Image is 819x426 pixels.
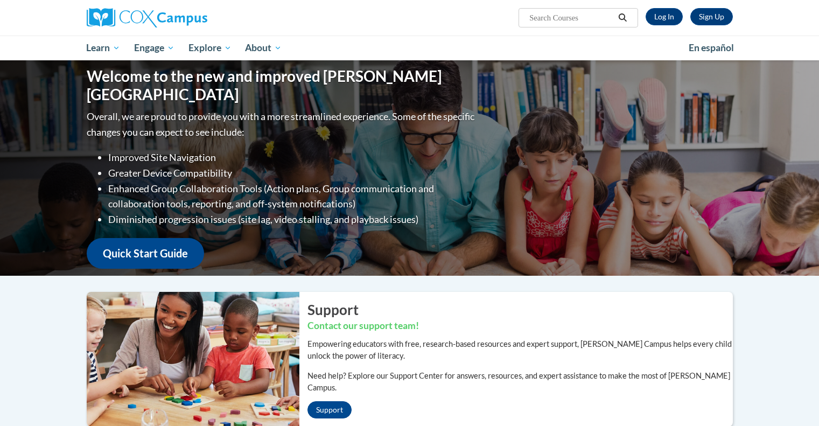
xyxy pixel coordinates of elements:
[87,8,291,27] a: Cox Campus
[80,36,128,60] a: Learn
[188,41,232,54] span: Explore
[181,36,239,60] a: Explore
[307,370,733,394] p: Need help? Explore our Support Center for answers, resources, and expert assistance to make the m...
[238,36,289,60] a: About
[108,150,477,165] li: Improved Site Navigation
[108,212,477,227] li: Diminished progression issues (site lag, video stalling, and playback issues)
[682,37,741,59] a: En español
[307,319,733,333] h3: Contact our support team!
[528,11,614,24] input: Search Courses
[86,41,120,54] span: Learn
[87,67,477,103] h1: Welcome to the new and improved [PERSON_NAME][GEOGRAPHIC_DATA]
[307,300,733,319] h2: Support
[307,401,352,418] a: Support
[614,11,631,24] button: Search
[87,109,477,140] p: Overall, we are proud to provide you with a more streamlined experience. Some of the specific cha...
[87,8,207,27] img: Cox Campus
[690,8,733,25] a: Register
[87,238,204,269] a: Quick Start Guide
[71,36,749,60] div: Main menu
[127,36,181,60] a: Engage
[689,42,734,53] span: En español
[108,181,477,212] li: Enhanced Group Collaboration Tools (Action plans, Group communication and collaboration tools, re...
[108,165,477,181] li: Greater Device Compatibility
[245,41,282,54] span: About
[134,41,174,54] span: Engage
[646,8,683,25] a: Log In
[307,338,733,362] p: Empowering educators with free, research-based resources and expert support, [PERSON_NAME] Campus...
